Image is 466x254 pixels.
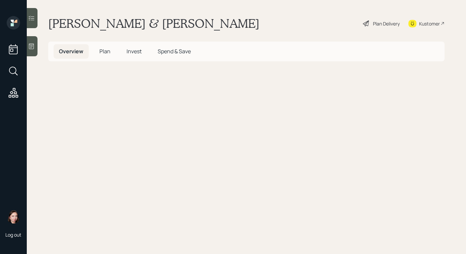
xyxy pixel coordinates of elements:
[5,232,21,238] div: Log out
[99,48,110,55] span: Plan
[373,20,400,27] div: Plan Delivery
[7,210,20,224] img: aleksandra-headshot.png
[419,20,440,27] div: Kustomer
[158,48,191,55] span: Spend & Save
[127,48,142,55] span: Invest
[59,48,83,55] span: Overview
[48,16,259,31] h1: [PERSON_NAME] & [PERSON_NAME]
